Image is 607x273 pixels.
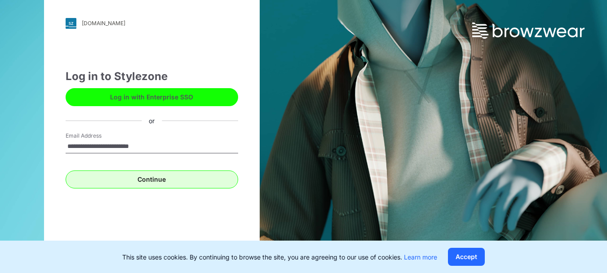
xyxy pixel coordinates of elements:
[142,116,162,125] div: or
[66,68,238,85] div: Log in to Stylezone
[66,170,238,188] button: Continue
[66,132,128,140] label: Email Address
[472,22,585,39] img: browzwear-logo.73288ffb.svg
[66,18,238,29] a: [DOMAIN_NAME]
[82,20,125,27] div: [DOMAIN_NAME]
[404,253,437,261] a: Learn more
[66,18,76,29] img: svg+xml;base64,PHN2ZyB3aWR0aD0iMjgiIGhlaWdodD0iMjgiIHZpZXdCb3g9IjAgMCAyOCAyOCIgZmlsbD0ibm9uZSIgeG...
[448,248,485,266] button: Accept
[66,88,238,106] button: Log in with Enterprise SSO
[122,252,437,262] p: This site uses cookies. By continuing to browse the site, you are agreeing to our use of cookies.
